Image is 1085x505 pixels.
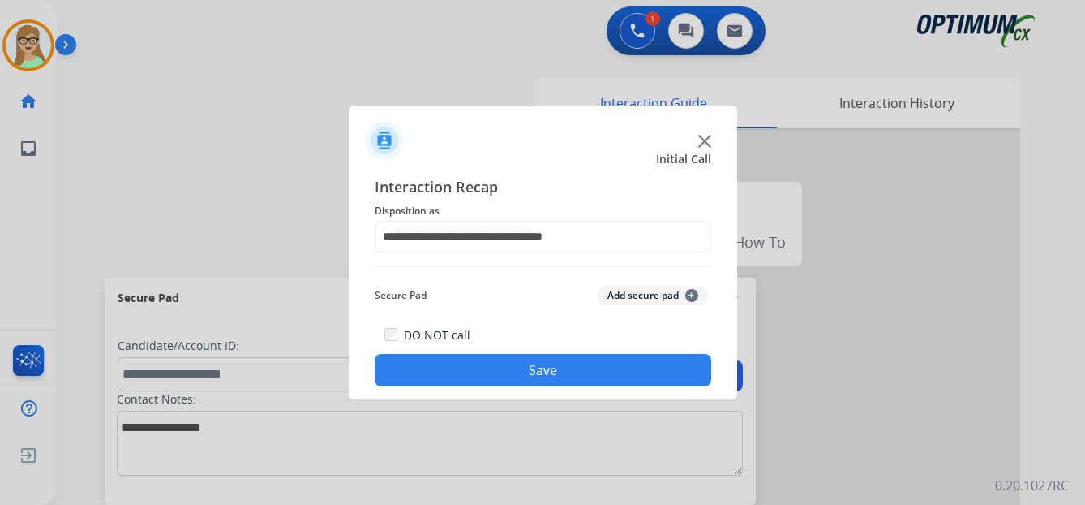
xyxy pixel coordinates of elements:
button: Add secure pad+ [598,286,708,305]
button: Save [375,354,711,386]
img: contact-recap-line.svg [375,266,711,267]
p: 0.20.1027RC [995,476,1069,495]
span: Interaction Recap [375,175,711,201]
span: + [685,289,698,302]
span: Initial Call [656,151,711,167]
span: Disposition as [375,201,711,221]
label: DO NOT call [404,327,470,343]
img: contactIcon [365,121,404,160]
span: Secure Pad [375,286,427,305]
